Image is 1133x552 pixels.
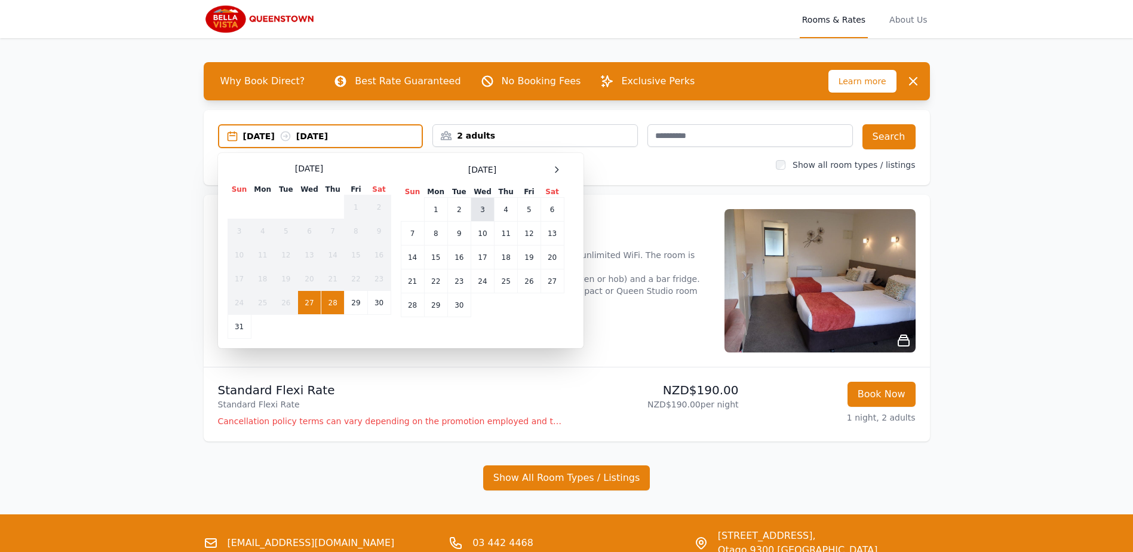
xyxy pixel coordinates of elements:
div: 2 adults [433,130,637,142]
td: 1 [345,195,367,219]
td: 21 [321,267,345,291]
label: Show all room types / listings [793,160,915,170]
td: 10 [228,243,251,267]
td: 31 [228,315,251,339]
th: Sat [541,186,564,198]
th: Mon [251,184,274,195]
td: 14 [401,246,424,269]
td: 13 [297,243,321,267]
p: Cancellation policy terms can vary depending on the promotion employed and the time of stay of th... [218,415,562,427]
td: 5 [274,219,297,243]
button: Search [862,124,916,149]
td: 19 [518,246,541,269]
p: Best Rate Guaranteed [355,74,460,88]
td: 15 [424,246,447,269]
a: [EMAIL_ADDRESS][DOMAIN_NAME] [228,536,395,550]
td: 6 [541,198,564,222]
td: 29 [424,293,447,317]
p: NZD$190.00 [572,382,739,398]
img: Bella Vista Queenstown [204,5,318,33]
td: 3 [471,198,494,222]
p: 1 night, 2 adults [748,412,916,424]
td: 17 [471,246,494,269]
td: 20 [297,267,321,291]
td: 18 [251,267,274,291]
td: 18 [495,246,518,269]
td: 20 [541,246,564,269]
th: Thu [495,186,518,198]
td: 28 [401,293,424,317]
th: Tue [447,186,471,198]
td: 24 [228,291,251,315]
span: [DATE] [295,162,323,174]
span: Why Book Direct? [211,69,315,93]
td: 15 [345,243,367,267]
p: No Booking Fees [502,74,581,88]
td: 30 [367,291,391,315]
td: 25 [495,269,518,293]
td: 12 [274,243,297,267]
td: 8 [424,222,447,246]
th: Sat [367,184,391,195]
td: 16 [447,246,471,269]
th: Wed [297,184,321,195]
td: 24 [471,269,494,293]
td: 7 [321,219,345,243]
td: 9 [367,219,391,243]
td: 16 [367,243,391,267]
td: 3 [228,219,251,243]
td: 13 [541,222,564,246]
td: 4 [495,198,518,222]
th: Mon [424,186,447,198]
td: 21 [401,269,424,293]
td: 29 [345,291,367,315]
th: Sun [401,186,424,198]
a: 03 442 4468 [472,536,533,550]
button: Book Now [848,382,916,407]
span: [DATE] [468,164,496,176]
td: 27 [541,269,564,293]
th: Fri [518,186,541,198]
td: 4 [251,219,274,243]
td: 8 [345,219,367,243]
td: 11 [495,222,518,246]
td: 11 [251,243,274,267]
td: 22 [424,269,447,293]
td: 23 [447,269,471,293]
td: 5 [518,198,541,222]
td: 1 [424,198,447,222]
td: 22 [345,267,367,291]
td: 7 [401,222,424,246]
td: 26 [518,269,541,293]
td: 6 [297,219,321,243]
td: 28 [321,291,345,315]
th: Fri [345,184,367,195]
th: Tue [274,184,297,195]
td: 23 [367,267,391,291]
button: Show All Room Types / Listings [483,465,650,490]
p: Standard Flexi Rate [218,398,562,410]
td: 9 [447,222,471,246]
th: Thu [321,184,345,195]
td: 2 [367,195,391,219]
th: Wed [471,186,494,198]
p: NZD$190.00 per night [572,398,739,410]
p: Standard Flexi Rate [218,382,562,398]
th: Sun [228,184,251,195]
td: 27 [297,291,321,315]
td: 30 [447,293,471,317]
td: 17 [228,267,251,291]
td: 26 [274,291,297,315]
td: 25 [251,291,274,315]
td: 10 [471,222,494,246]
p: Exclusive Perks [621,74,695,88]
td: 2 [447,198,471,222]
span: Learn more [828,70,896,93]
div: [DATE] [DATE] [243,130,422,142]
td: 14 [321,243,345,267]
span: [STREET_ADDRESS], [718,529,878,543]
td: 19 [274,267,297,291]
td: 12 [518,222,541,246]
